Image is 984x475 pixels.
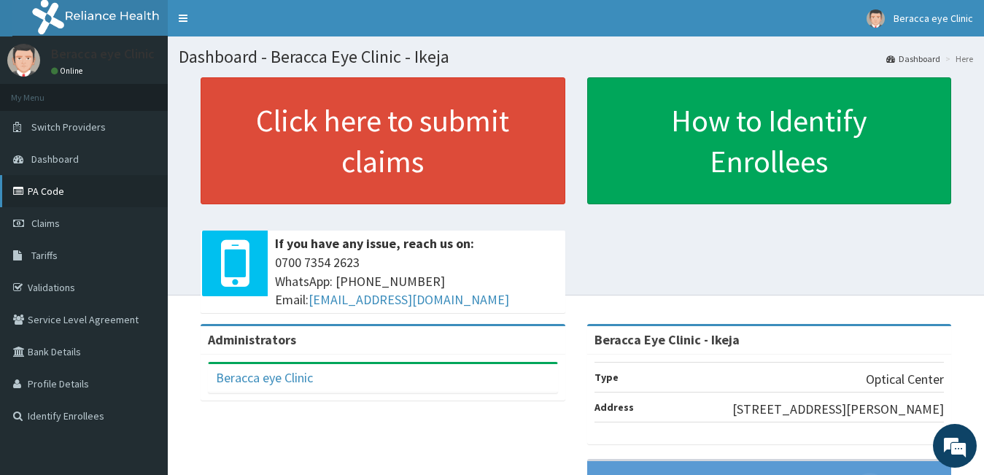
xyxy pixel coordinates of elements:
h1: Dashboard - Beracca Eye Clinic - Ikeja [179,47,973,66]
a: How to Identify Enrollees [587,77,952,204]
b: Administrators [208,331,296,348]
a: [EMAIL_ADDRESS][DOMAIN_NAME] [309,291,509,308]
img: User Image [867,9,885,28]
b: If you have any issue, reach us on: [275,235,474,252]
span: Beracca eye Clinic [894,12,973,25]
a: Click here to submit claims [201,77,565,204]
p: Beracca eye Clinic [51,47,155,61]
b: Type [594,371,619,384]
span: Tariffs [31,249,58,262]
img: User Image [7,44,40,77]
span: Dashboard [31,152,79,166]
span: Switch Providers [31,120,106,134]
p: [STREET_ADDRESS][PERSON_NAME] [732,400,944,419]
span: 0700 7354 2623 WhatsApp: [PHONE_NUMBER] Email: [275,253,558,309]
strong: Beracca Eye Clinic - Ikeja [594,331,740,348]
li: Here [942,53,973,65]
b: Address [594,401,634,414]
a: Beracca eye Clinic [216,369,313,386]
a: Online [51,66,86,76]
span: Claims [31,217,60,230]
p: Optical Center [866,370,944,389]
a: Dashboard [886,53,940,65]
